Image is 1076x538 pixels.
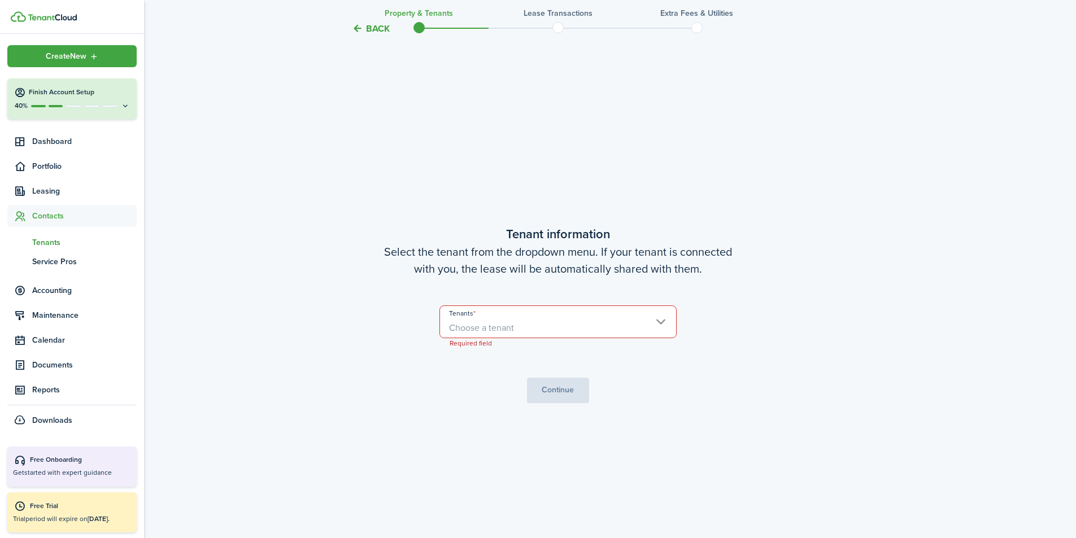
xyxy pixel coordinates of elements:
p: Trial [13,514,131,524]
span: Portfolio [32,160,137,172]
button: Free OnboardingGetstarted with expert guidance [7,447,137,486]
span: Documents [32,359,137,371]
h3: Extra fees & Utilities [660,7,733,19]
a: Free TrialTrialperiod will expire on[DATE]. [7,492,137,532]
button: Finish Account Setup40% [7,78,137,119]
p: Get [13,468,131,478]
img: TenantCloud [11,11,26,22]
a: Reports [7,379,137,401]
button: Back [352,23,390,34]
wizard-step-header-title: Tenant information [321,225,795,243]
span: Dashboard [32,135,137,147]
b: [DATE]. [88,514,110,524]
button: Open menu [7,45,137,67]
span: Choose a tenant [449,321,514,334]
span: Leasing [32,185,137,197]
h3: Property & Tenants [385,7,453,19]
h3: Lease Transactions [524,7,593,19]
p: 40% [14,101,28,111]
a: Service Pros [7,252,137,271]
div: Free Trial [30,501,131,512]
span: Calendar [32,334,137,346]
a: Dashboard [7,130,137,152]
span: Accounting [32,285,137,296]
span: Required field [441,338,501,349]
div: Free Onboarding [30,455,131,466]
a: Tenants [7,233,137,252]
span: Reports [32,384,137,396]
span: Tenants [32,237,137,248]
img: TenantCloud [28,14,77,21]
span: Downloads [32,414,72,426]
span: Contacts [32,210,137,222]
span: started with expert guidance [24,467,112,478]
wizard-step-header-description: Select the tenant from the dropdown menu. If your tenant is connected with you, the lease will be... [321,243,795,277]
h4: Finish Account Setup [29,88,130,97]
span: Service Pros [32,256,137,268]
span: Create New [46,53,86,60]
span: Maintenance [32,309,137,321]
span: period will expire on [25,514,110,524]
